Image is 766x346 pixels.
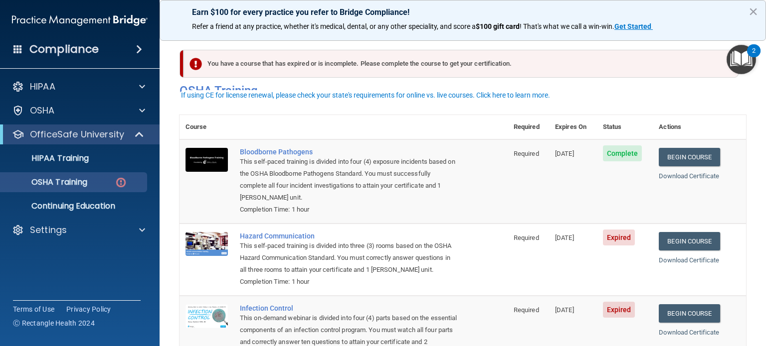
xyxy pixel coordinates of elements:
th: Actions [653,115,746,139]
div: You have a course that has expired or is incomplete. Please complete the course to get your certi... [184,50,739,78]
div: Completion Time: 1 hour [240,276,458,288]
button: Close [749,3,758,19]
a: Bloodborne Pathogens [240,148,458,156]
strong: Get Started [614,22,651,30]
img: danger-circle.6113f641.png [115,176,127,189]
span: Required [514,234,539,241]
span: [DATE] [555,234,574,241]
th: Status [597,115,653,139]
h4: OSHA Training [180,84,746,98]
span: Expired [603,230,635,245]
th: Expires On [549,115,596,139]
th: Required [508,115,549,139]
div: If using CE for license renewal, please check your state's requirements for online vs. live cours... [181,92,550,99]
img: PMB logo [12,10,148,30]
a: OSHA [12,105,145,116]
a: Begin Course [659,304,720,323]
span: Required [514,306,539,314]
a: Download Certificate [659,329,719,336]
h4: Compliance [29,42,99,56]
div: This self-paced training is divided into three (3) rooms based on the OSHA Hazard Communication S... [240,240,458,276]
p: OfficeSafe University [30,128,124,140]
span: ! That's what we call a win-win. [520,22,614,30]
button: If using CE for license renewal, please check your state's requirements for online vs. live cours... [180,90,552,100]
p: Earn $100 for every practice you refer to Bridge Compliance! [192,7,734,17]
a: Settings [12,224,145,236]
span: [DATE] [555,150,574,157]
p: HIPAA Training [6,153,89,163]
a: Begin Course [659,232,720,250]
a: HIPAA [12,81,145,93]
span: [DATE] [555,306,574,314]
a: Begin Course [659,148,720,166]
a: Get Started [614,22,653,30]
p: Settings [30,224,67,236]
span: Required [514,150,539,157]
img: exclamation-circle-solid-danger.72ef9ffc.png [190,58,202,70]
a: Download Certificate [659,256,719,264]
a: Infection Control [240,304,458,312]
p: HIPAA [30,81,55,93]
span: Expired [603,302,635,318]
span: Refer a friend at any practice, whether it's medical, dental, or any other speciality, and score a [192,22,476,30]
p: OSHA [30,105,55,116]
button: Open Resource Center, 2 new notifications [727,45,756,74]
span: Ⓒ Rectangle Health 2024 [13,318,95,328]
a: Download Certificate [659,172,719,180]
strong: $100 gift card [476,22,520,30]
a: Terms of Use [13,304,54,314]
p: OSHA Training [6,177,87,187]
th: Course [180,115,234,139]
div: Completion Time: 1 hour [240,204,458,216]
a: Hazard Communication [240,232,458,240]
a: Privacy Policy [66,304,111,314]
span: Complete [603,145,642,161]
a: OfficeSafe University [12,128,145,140]
div: This self-paced training is divided into four (4) exposure incidents based on the OSHA Bloodborne... [240,156,458,204]
div: 2 [752,51,756,64]
p: Continuing Education [6,201,143,211]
